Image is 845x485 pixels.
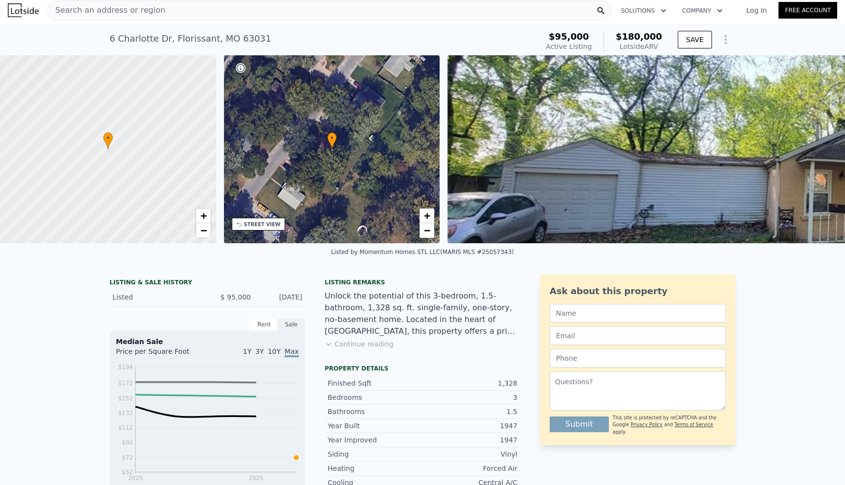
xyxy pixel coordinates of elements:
[250,318,278,331] div: Rent
[278,318,305,331] div: Sale
[678,31,712,48] button: SAVE
[118,410,133,416] tspan: $132
[255,347,264,355] span: 3Y
[424,209,430,222] span: +
[422,449,517,459] div: Vinyl
[103,134,113,142] span: •
[328,463,422,473] div: Heating
[259,292,302,302] div: [DATE]
[325,339,394,349] button: Continue reading
[331,249,514,255] div: Listed by Momentum Homes STL LLC (MARIS MLS #25057343)
[116,346,207,362] div: Price per Square Foot
[631,422,663,427] a: Privacy Policy
[422,463,517,473] div: Forced Air
[420,208,434,223] a: Zoom in
[716,30,735,49] button: Show Options
[8,3,39,17] img: Lotside
[128,475,143,482] tspan: 2025
[616,31,662,42] span: $180,000
[285,347,299,357] span: Max
[122,454,133,461] tspan: $72
[268,347,281,355] span: 10Y
[325,278,520,286] div: Listing remarks
[550,304,726,323] input: Name
[613,2,674,20] button: Solutions
[734,5,778,15] a: Log In
[550,284,726,298] div: Ask about this property
[613,415,726,436] div: This site is protected by reCAPTCHA and the Google and apply.
[616,42,662,51] div: Lotside ARV
[243,347,251,355] span: 1Y
[328,407,422,416] div: Bathrooms
[422,393,517,402] div: 3
[200,224,206,236] span: −
[122,469,133,476] tspan: $52
[424,224,430,236] span: −
[110,32,271,46] div: 6 Charlotte Dr , Florissant , MO 63031
[122,439,133,446] tspan: $92
[328,421,422,431] div: Year Built
[549,31,589,42] span: $95,000
[674,2,731,20] button: Company
[325,290,520,337] div: Unlock the potential of this 3-bedroom, 1.5-bathroom, 1,328 sq. ft. single-family, one-story, no-...
[248,475,264,482] tspan: 2025
[674,422,713,427] a: Terms of Service
[118,380,133,387] tspan: $172
[116,337,299,346] div: Median Sale
[325,365,520,372] div: Property details
[328,449,422,459] div: Siding
[422,378,517,388] div: 1,328
[103,132,113,149] div: •
[118,395,133,402] tspan: $152
[244,221,281,228] div: STREET VIEW
[422,407,517,416] div: 1.5
[118,424,133,431] tspan: $112
[196,208,211,223] a: Zoom in
[112,292,200,302] div: Listed
[778,2,837,19] a: Free Account
[47,4,165,16] span: Search an address or region
[118,364,133,370] tspan: $194
[328,378,422,388] div: Finished Sqft
[110,278,305,288] div: LISTING & SALE HISTORY
[422,435,517,445] div: 1947
[328,435,422,445] div: Year Improved
[550,326,726,345] input: Email
[550,349,726,368] input: Phone
[327,134,337,142] span: •
[422,421,517,431] div: 1947
[328,393,422,402] div: Bedrooms
[221,293,251,301] span: $ 95,000
[200,209,206,222] span: +
[546,43,592,50] span: Active Listing
[420,223,434,238] a: Zoom out
[550,416,609,432] button: Submit
[196,223,211,238] a: Zoom out
[327,132,337,149] div: •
